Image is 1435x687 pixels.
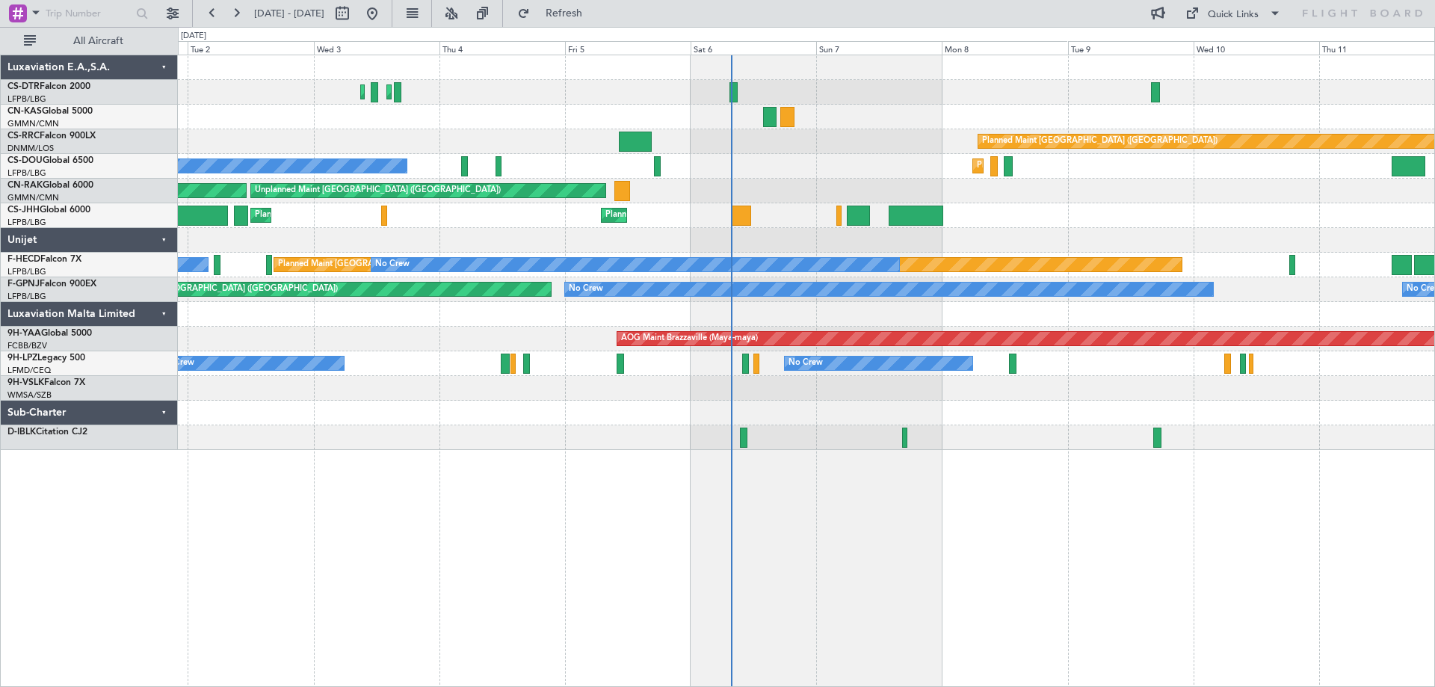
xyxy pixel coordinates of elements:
input: Trip Number [46,2,132,25]
a: F-GPNJFalcon 900EX [7,280,96,289]
div: Sat 6 [691,41,816,55]
div: Quick Links [1208,7,1259,22]
a: CS-DOUGlobal 6500 [7,156,93,165]
span: Refresh [533,8,596,19]
div: No Crew [789,352,823,375]
span: 9H-VSLK [7,378,44,387]
a: CS-DTRFalcon 2000 [7,82,90,91]
button: Refresh [510,1,600,25]
span: D-IBLK [7,428,36,437]
div: Planned Maint [GEOGRAPHIC_DATA] ([GEOGRAPHIC_DATA]) [605,204,841,227]
span: 9H-LPZ [7,354,37,363]
div: No Crew [375,253,410,276]
div: Sun 7 [816,41,942,55]
span: CS-DTR [7,82,40,91]
div: No Crew [569,278,603,301]
div: Unplanned Maint [GEOGRAPHIC_DATA] ([GEOGRAPHIC_DATA]) [255,179,501,202]
div: Wed 10 [1194,41,1319,55]
a: CN-KASGlobal 5000 [7,107,93,116]
a: GMMN/CMN [7,118,59,129]
a: GMMN/CMN [7,192,59,203]
span: All Aircraft [39,36,158,46]
a: WMSA/SZB [7,389,52,401]
span: 9H-YAA [7,329,41,338]
a: LFMD/CEQ [7,365,51,376]
span: F-HECD [7,255,40,264]
span: CS-JHH [7,206,40,215]
a: 9H-LPZLegacy 500 [7,354,85,363]
a: CS-JHHGlobal 6000 [7,206,90,215]
a: F-HECDFalcon 7X [7,255,81,264]
a: LFPB/LBG [7,167,46,179]
div: Planned Maint [GEOGRAPHIC_DATA] ([GEOGRAPHIC_DATA]) [278,253,513,276]
div: Planned Maint [GEOGRAPHIC_DATA] ([GEOGRAPHIC_DATA]) [102,278,338,301]
div: Tue 2 [188,41,313,55]
span: CN-KAS [7,107,42,116]
a: LFPB/LBG [7,291,46,302]
a: LFPB/LBG [7,93,46,105]
div: Planned Maint [GEOGRAPHIC_DATA] ([GEOGRAPHIC_DATA]) [977,155,1212,177]
button: All Aircraft [16,29,162,53]
div: Mon 8 [942,41,1067,55]
span: [DATE] - [DATE] [254,7,324,20]
a: DNMM/LOS [7,143,54,154]
div: Planned Maint [GEOGRAPHIC_DATA] ([GEOGRAPHIC_DATA]) [982,130,1218,153]
a: CS-RRCFalcon 900LX [7,132,96,141]
button: Quick Links [1178,1,1289,25]
div: Thu 4 [439,41,565,55]
div: Tue 9 [1068,41,1194,55]
div: Planned Maint [GEOGRAPHIC_DATA] (Ataturk) [391,81,569,103]
div: AOG Maint Brazzaville (Maya-maya) [621,327,758,350]
a: LFPB/LBG [7,266,46,277]
a: CN-RAKGlobal 6000 [7,181,93,190]
div: Wed 3 [314,41,439,55]
span: CN-RAK [7,181,43,190]
a: LFPB/LBG [7,217,46,228]
a: D-IBLKCitation CJ2 [7,428,87,437]
div: Fri 5 [565,41,691,55]
span: CS-DOU [7,156,43,165]
a: 9H-VSLKFalcon 7X [7,378,85,387]
span: F-GPNJ [7,280,40,289]
a: 9H-YAAGlobal 5000 [7,329,92,338]
div: [DATE] [181,30,206,43]
span: CS-RRC [7,132,40,141]
a: FCBB/BZV [7,340,47,351]
div: Planned Maint [GEOGRAPHIC_DATA] ([GEOGRAPHIC_DATA]) [255,204,490,227]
